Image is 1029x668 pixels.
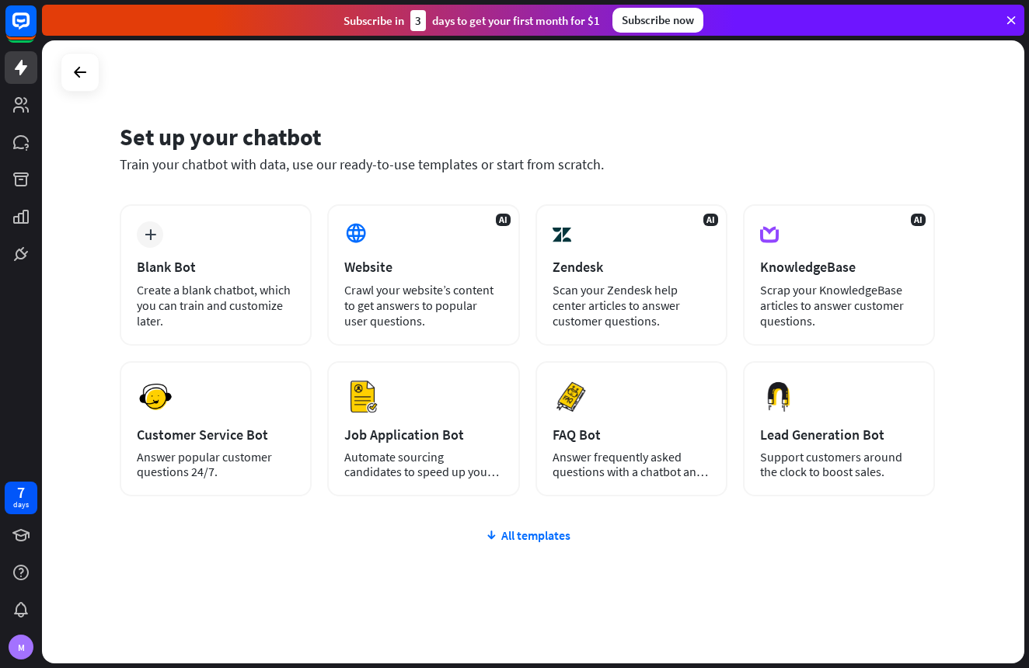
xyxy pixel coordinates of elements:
div: Answer frequently asked questions with a chatbot and save your time. [553,450,710,479]
div: Lead Generation Bot [760,426,918,444]
div: Customer Service Bot [137,426,295,444]
div: Create a blank chatbot, which you can train and customize later. [137,282,295,329]
div: Blank Bot [137,258,295,276]
div: 7 [17,485,25,499]
div: KnowledgeBase [760,258,918,276]
div: Train your chatbot with data, use our ready-to-use templates or start from scratch. [120,155,935,173]
span: AI [911,214,926,226]
div: Subscribe now [612,8,703,33]
div: Website [344,258,502,276]
div: Zendesk [553,258,710,276]
div: Set up your chatbot [120,122,935,151]
span: AI [496,214,511,226]
div: Support customers around the clock to boost sales. [760,450,918,479]
span: AI [703,214,718,226]
div: Automate sourcing candidates to speed up your hiring process. [344,450,502,479]
div: Job Application Bot [344,426,502,444]
div: FAQ Bot [553,426,710,444]
div: Scrap your KnowledgeBase articles to answer customer questions. [760,282,918,329]
div: Crawl your website’s content to get answers to popular user questions. [344,282,502,329]
div: Answer popular customer questions 24/7. [137,450,295,479]
div: All templates [120,527,935,543]
div: Scan your Zendesk help center articles to answer customer questions. [553,282,710,329]
div: Subscribe in days to get your first month for $1 [344,10,600,31]
div: 3 [410,10,426,31]
div: days [13,499,29,510]
div: M [9,635,33,659]
i: plus [145,229,156,240]
a: 7 days [5,482,37,514]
